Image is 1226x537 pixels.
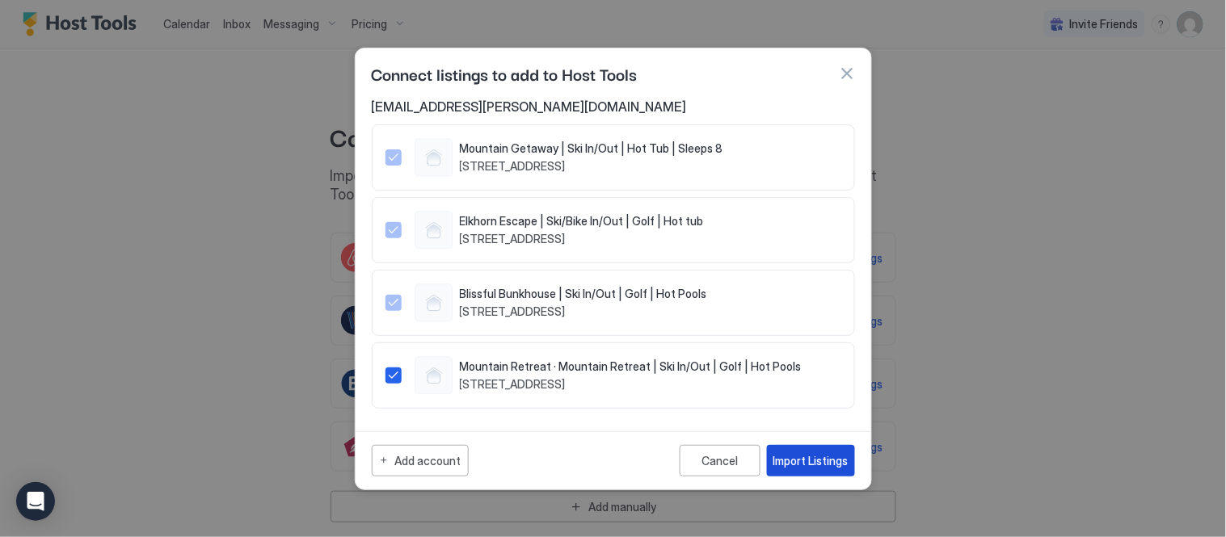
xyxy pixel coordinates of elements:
span: [STREET_ADDRESS] [460,377,802,392]
span: Mountain Getaway | Ski In/Out | Hot Tub | Sleeps 8 [460,141,723,156]
span: [STREET_ADDRESS] [460,159,723,174]
span: Connect listings to add to Host Tools [372,61,638,86]
button: Cancel [680,445,760,476]
span: [STREET_ADDRESS] [460,232,704,246]
div: 1380099171828683122 [385,356,841,395]
div: Add account [395,452,461,469]
div: 1368359552597069958 [385,211,841,250]
div: Open Intercom Messenger [16,482,55,521]
span: [EMAIL_ADDRESS][PERSON_NAME][DOMAIN_NAME] [372,99,855,115]
span: Mountain Retreat · Mountain Retreat | Ski In/Out | Golf | Hot Pools [460,359,802,374]
div: 1036522632368287349 [385,138,841,177]
div: Import Listings [773,452,849,469]
span: Elkhorn Escape | Ski/Bike In/Out | Golf | Hot tub [460,214,704,229]
button: Add account [372,445,469,476]
div: Cancel [701,454,738,468]
button: Import Listings [767,445,855,476]
div: 1370014333329010602 [385,283,841,322]
span: [STREET_ADDRESS] [460,304,707,319]
span: Blissful Bunkhouse | Ski In/Out | Golf | Hot Pools [460,287,707,301]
